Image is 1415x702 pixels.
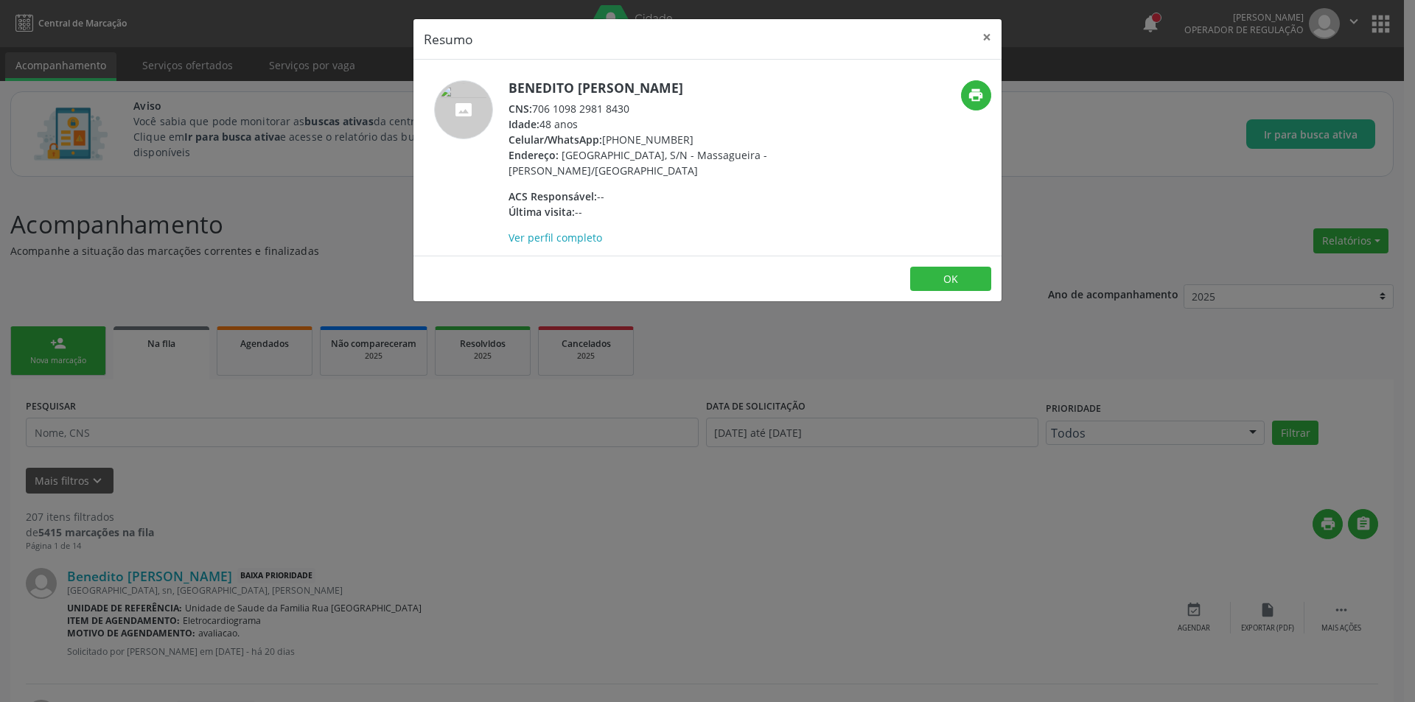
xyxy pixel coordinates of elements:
[509,133,602,147] span: Celular/WhatsApp:
[509,205,575,219] span: Última visita:
[424,29,473,49] h5: Resumo
[972,19,1002,55] button: Close
[434,80,493,139] img: accompaniment
[910,267,991,292] button: OK
[509,189,795,204] div: --
[509,80,795,96] h5: Benedito [PERSON_NAME]
[509,132,795,147] div: [PHONE_NUMBER]
[509,231,602,245] a: Ver perfil completo
[509,204,795,220] div: --
[509,116,795,132] div: 48 anos
[961,80,991,110] button: print
[509,148,559,162] span: Endereço:
[509,148,767,178] span: [GEOGRAPHIC_DATA], S/N - Massagueira - [PERSON_NAME]/[GEOGRAPHIC_DATA]
[968,87,984,103] i: print
[509,117,539,131] span: Idade:
[509,189,597,203] span: ACS Responsável:
[509,101,795,116] div: 706 1098 2981 8430
[509,102,532,116] span: CNS:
